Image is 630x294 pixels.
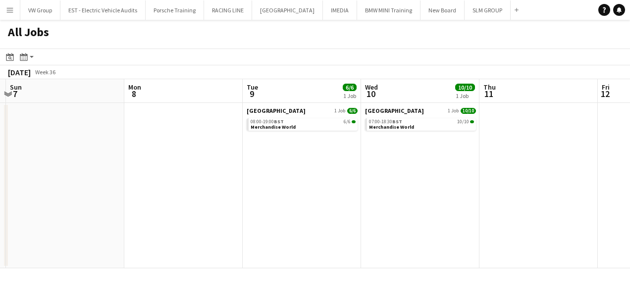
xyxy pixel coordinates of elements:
span: 10 [364,88,378,99]
button: [GEOGRAPHIC_DATA] [252,0,323,20]
button: VW Group [20,0,60,20]
button: RACING LINE [204,0,252,20]
span: 9 [245,88,258,99]
span: SOURCING CITY [365,107,424,114]
span: 6/6 [344,119,351,124]
span: 10/10 [461,108,476,114]
span: 10/10 [457,119,469,124]
span: Merchandise World [369,124,414,130]
a: 08:00-19:00BST6/6Merchandise World [251,118,356,130]
button: IMEDIA [323,0,357,20]
span: 6/6 [347,108,358,114]
span: 10/10 [455,84,475,91]
span: 6/6 [352,120,356,123]
button: SLM GROUP [465,0,511,20]
button: Porsche Training [146,0,204,20]
span: Tue [247,83,258,92]
span: Fri [602,83,610,92]
span: BST [392,118,402,125]
span: 1 Job [448,108,459,114]
a: [GEOGRAPHIC_DATA]1 Job10/10 [365,107,476,114]
span: Sun [10,83,22,92]
div: 1 Job [343,92,356,99]
div: [DATE] [8,67,31,77]
span: 1 Job [334,108,345,114]
span: 11 [482,88,496,99]
button: New Board [420,0,465,20]
a: 07:00-18:30BST10/10Merchandise World [369,118,474,130]
span: Mon [128,83,141,92]
span: Merchandise World [251,124,296,130]
span: 7 [8,88,22,99]
span: SOURCING CITY [247,107,306,114]
span: 12 [600,88,610,99]
span: Week 36 [33,68,57,76]
button: EST - Electric Vehicle Audits [60,0,146,20]
a: [GEOGRAPHIC_DATA]1 Job6/6 [247,107,358,114]
span: 10/10 [470,120,474,123]
button: BMW MINI Training [357,0,420,20]
div: [GEOGRAPHIC_DATA]1 Job10/1007:00-18:30BST10/10Merchandise World [365,107,476,133]
span: 6/6 [343,84,357,91]
div: [GEOGRAPHIC_DATA]1 Job6/608:00-19:00BST6/6Merchandise World [247,107,358,133]
span: Wed [365,83,378,92]
span: 07:00-18:30 [369,119,402,124]
span: 8 [127,88,141,99]
span: 08:00-19:00 [251,119,284,124]
span: BST [274,118,284,125]
div: 1 Job [456,92,474,99]
span: Thu [483,83,496,92]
